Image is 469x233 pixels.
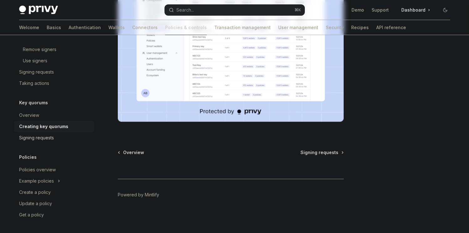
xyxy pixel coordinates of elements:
div: Create a policy [19,189,51,196]
span: ⌘ K [294,8,301,13]
a: Policies overview [14,164,94,175]
a: Get a policy [14,209,94,220]
a: Signing requests [14,132,94,143]
a: Powered by Mintlify [118,192,159,198]
a: Update a policy [14,198,94,209]
a: Security [326,20,344,35]
a: User management [278,20,318,35]
a: Recipes [351,20,369,35]
a: Signing requests [300,149,343,156]
a: API reference [376,20,406,35]
div: Use signers [23,57,47,65]
h5: Policies [19,153,37,161]
a: Overview [118,149,144,156]
a: Overview [14,110,94,121]
button: Toggle dark mode [440,5,450,15]
div: Example policies [19,177,54,185]
div: Policies overview [19,166,56,173]
a: Signing requests [14,66,94,78]
a: Wallets [108,20,125,35]
a: Basics [47,20,61,35]
a: Taking actions [14,78,94,89]
div: Signing requests [19,134,54,142]
img: dark logo [19,6,58,14]
span: Overview [123,149,144,156]
div: Update a policy [19,200,52,207]
span: Dashboard [401,7,425,13]
a: Connectors [132,20,158,35]
a: Dashboard [396,5,435,15]
a: Welcome [19,20,39,35]
span: Signing requests [300,149,338,156]
div: Remove signers [23,46,56,53]
a: Transaction management [214,20,271,35]
a: Demo [352,7,364,13]
button: Open search [164,4,305,16]
div: Signing requests [19,68,54,76]
div: Get a policy [19,211,44,219]
a: Support [372,7,389,13]
a: Use signers [14,55,94,66]
a: Create a policy [14,187,94,198]
div: Search... [176,6,194,14]
a: Authentication [69,20,101,35]
div: Creating key quorums [19,123,68,130]
a: Policies & controls [165,20,207,35]
a: Remove signers [14,44,94,55]
h5: Key quorums [19,99,48,106]
a: Creating key quorums [14,121,94,132]
div: Taking actions [19,80,49,87]
button: Toggle Example policies section [14,175,94,187]
div: Overview [19,111,39,119]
